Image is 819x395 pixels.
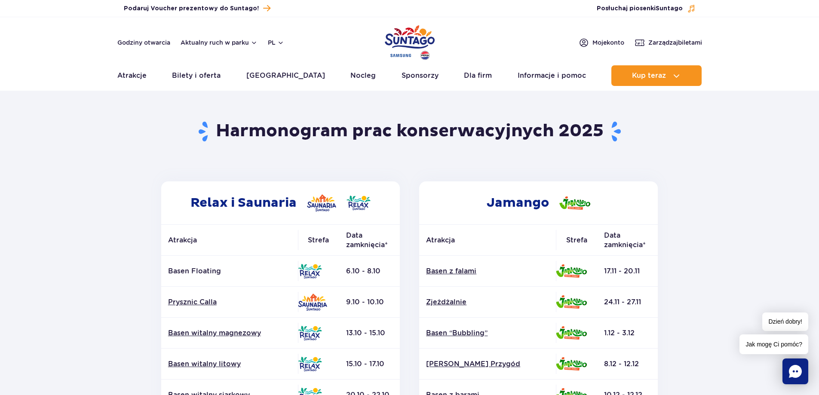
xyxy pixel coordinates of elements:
span: Jak mogę Ci pomóc? [739,334,808,354]
td: 8.12 - 12.12 [597,349,658,380]
td: 1.12 - 3.12 [597,318,658,349]
a: Park of Poland [385,21,435,61]
button: Aktualny ruch w parku [181,39,258,46]
a: Basen “Bubbling” [426,328,549,338]
td: 6.10 - 8.10 [339,256,400,287]
span: Kup teraz [632,72,666,80]
th: Strefa [298,225,339,256]
th: Atrakcja [161,225,298,256]
img: Relax [298,326,322,340]
a: Podaruj Voucher prezentowy do Suntago! [124,3,270,14]
p: Basen Floating [168,266,291,276]
span: Moje konto [592,38,624,47]
a: Zarządzajbiletami [635,37,702,48]
img: Relax [298,357,322,371]
h1: Harmonogram prac konserwacyjnych 2025 [158,120,661,143]
td: 24.11 - 27.11 [597,287,658,318]
a: Godziny otwarcia [117,38,170,47]
a: Basen z falami [426,266,549,276]
img: Jamango [556,326,587,340]
a: Mojekonto [579,37,624,48]
th: Data zamknięcia* [339,225,400,256]
td: 17.11 - 20.11 [597,256,658,287]
a: Basen witalny litowy [168,359,291,369]
td: 15.10 - 17.10 [339,349,400,380]
th: Data zamknięcia* [597,225,658,256]
span: Podaruj Voucher prezentowy do Suntago! [124,4,259,13]
a: Informacje i pomoc [518,65,586,86]
th: Atrakcja [419,225,556,256]
div: Chat [782,358,808,384]
img: Jamango [559,196,590,210]
a: Nocleg [350,65,376,86]
img: Relax [347,196,371,210]
a: [GEOGRAPHIC_DATA] [246,65,325,86]
span: Dzień dobry! [762,312,808,331]
span: Zarządzaj biletami [648,38,702,47]
button: Posłuchaj piosenkiSuntago [597,4,696,13]
a: Prysznic Calla [168,297,291,307]
button: pl [268,38,284,47]
img: Saunaria [298,294,327,311]
a: [PERSON_NAME] Przygód [426,359,549,369]
img: Jamango [556,295,587,309]
img: Saunaria [307,194,336,211]
a: Sponsorzy [402,65,439,86]
th: Strefa [556,225,597,256]
td: 9.10 - 10.10 [339,287,400,318]
img: Relax [298,264,322,279]
img: Jamango [556,357,587,371]
td: 13.10 - 15.10 [339,318,400,349]
a: Basen witalny magnezowy [168,328,291,338]
h2: Jamango [419,181,658,224]
a: Bilety i oferta [172,65,221,86]
span: Posłuchaj piosenki [597,4,683,13]
h2: Relax i Saunaria [161,181,400,224]
img: Jamango [556,264,587,278]
a: Dla firm [464,65,492,86]
a: Zjeżdżalnie [426,297,549,307]
button: Kup teraz [611,65,702,86]
span: Suntago [656,6,683,12]
a: Atrakcje [117,65,147,86]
